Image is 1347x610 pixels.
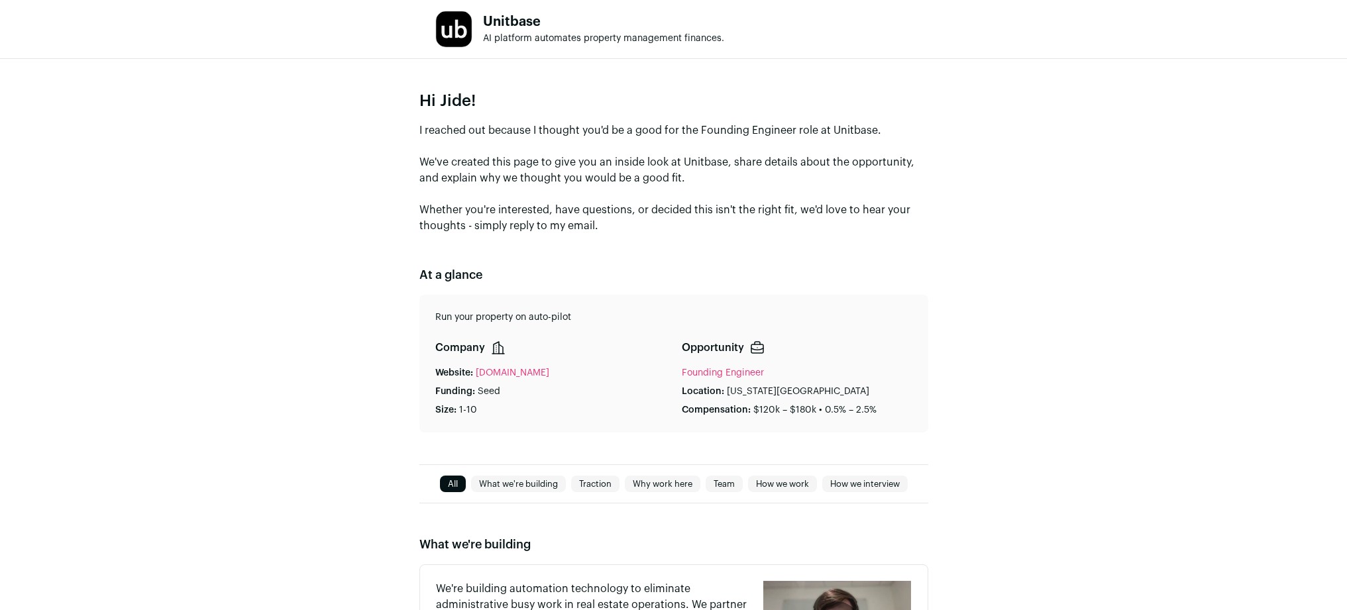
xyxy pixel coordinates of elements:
p: Size: [435,403,457,417]
p: Opportunity [682,340,744,356]
p: I reached out because I thought you'd be a good for the Founding Engineer role at Unitbase. We've... [419,123,928,234]
a: Why work here [625,476,700,492]
a: Traction [571,476,620,492]
img: 180d8d1040b0dd663c9337dc679c1304ca7ec8217767d6a0a724e31ff9c1dc78.jpg [436,11,472,47]
p: [US_STATE][GEOGRAPHIC_DATA] [727,385,869,398]
p: Website: [435,366,473,380]
span: AI platform automates property management finances. [483,34,724,43]
p: 1-10 [459,403,477,417]
p: Seed [478,385,500,398]
a: All [440,476,466,492]
p: $120k – $180k • 0.5% – 2.5% [753,403,877,417]
p: Hi Jide! [419,91,928,112]
h1: Unitbase [483,15,724,28]
p: Funding: [435,385,475,398]
a: How we work [748,476,817,492]
a: How we interview [822,476,908,492]
p: Location: [682,385,724,398]
h2: At a glance [419,266,928,284]
p: Run your property on auto-pilot [435,311,912,324]
a: What we're building [471,476,566,492]
a: [DOMAIN_NAME] [476,366,549,380]
p: Company [435,340,485,356]
a: Team [706,476,743,492]
a: Founding Engineer [682,368,764,378]
p: Compensation: [682,403,751,417]
h2: What we're building [419,535,928,554]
